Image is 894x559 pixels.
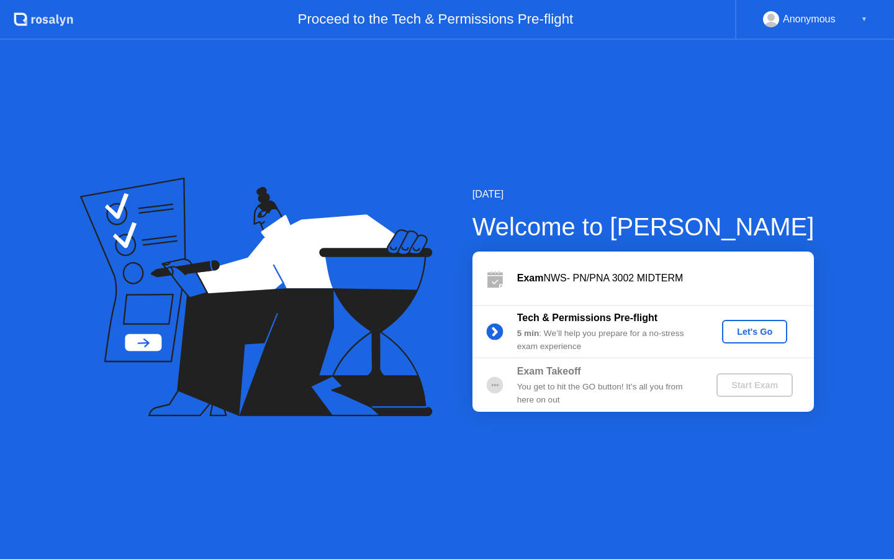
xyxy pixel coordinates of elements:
div: Start Exam [721,380,788,390]
b: Tech & Permissions Pre-flight [517,312,657,323]
button: Let's Go [722,320,787,343]
div: Welcome to [PERSON_NAME] [472,208,815,245]
div: : We’ll help you prepare for a no-stress exam experience [517,327,696,353]
b: Exam [517,273,544,283]
b: Exam Takeoff [517,366,581,376]
div: ▼ [861,11,867,27]
div: NWS- PN/PNA 3002 MIDTERM [517,271,814,286]
button: Start Exam [716,373,793,397]
div: [DATE] [472,187,815,202]
b: 5 min [517,329,540,338]
div: Let's Go [727,327,782,337]
div: You get to hit the GO button! It’s all you from here on out [517,381,696,406]
div: Anonymous [783,11,836,27]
